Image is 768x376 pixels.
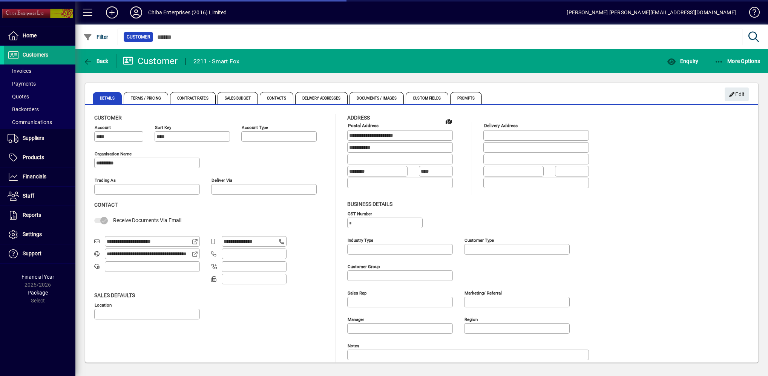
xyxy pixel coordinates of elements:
[464,237,494,242] mat-label: Customer type
[743,2,759,26] a: Knowledge Base
[348,237,373,242] mat-label: Industry type
[148,6,227,18] div: Chiba Enterprises (2016) Limited
[725,87,749,101] button: Edit
[348,343,359,348] mat-label: Notes
[23,173,46,180] span: Financials
[665,54,700,68] button: Enquiry
[713,54,762,68] button: More Options
[8,106,39,112] span: Backorders
[94,115,122,121] span: Customer
[4,187,75,206] a: Staff
[714,58,760,64] span: More Options
[348,211,372,216] mat-label: GST Number
[450,92,482,104] span: Prompts
[406,92,448,104] span: Custom Fields
[567,6,736,18] div: [PERSON_NAME] [PERSON_NAME][EMAIL_ADDRESS][DOMAIN_NAME]
[94,202,118,208] span: Contact
[4,225,75,244] a: Settings
[95,151,132,157] mat-label: Organisation name
[81,54,110,68] button: Back
[348,290,366,295] mat-label: Sales rep
[23,32,37,38] span: Home
[242,125,268,130] mat-label: Account Type
[100,6,124,19] button: Add
[123,55,178,67] div: Customer
[4,90,75,103] a: Quotes
[295,92,348,104] span: Delivery Addresses
[4,77,75,90] a: Payments
[23,135,44,141] span: Suppliers
[4,167,75,186] a: Financials
[23,52,48,58] span: Customers
[4,26,75,45] a: Home
[21,274,54,280] span: Financial Year
[127,33,150,41] span: Customer
[8,119,52,125] span: Communications
[93,92,122,104] span: Details
[350,92,404,104] span: Documents / Images
[8,81,36,87] span: Payments
[83,34,109,40] span: Filter
[193,55,240,68] div: 2211 - Smart Fox
[155,125,171,130] mat-label: Sort key
[113,217,181,223] span: Receive Documents Via Email
[124,6,148,19] button: Profile
[94,292,135,298] span: Sales defaults
[4,244,75,263] a: Support
[729,88,745,101] span: Edit
[170,92,215,104] span: Contract Rates
[23,154,44,160] span: Products
[4,148,75,167] a: Products
[8,68,31,74] span: Invoices
[8,94,29,100] span: Quotes
[347,201,392,207] span: Business details
[464,316,478,322] mat-label: Region
[75,54,117,68] app-page-header-button: Back
[443,115,455,127] a: View on map
[218,92,258,104] span: Sales Budget
[95,125,111,130] mat-label: Account
[4,129,75,148] a: Suppliers
[23,250,41,256] span: Support
[348,316,364,322] mat-label: Manager
[124,92,169,104] span: Terms / Pricing
[23,212,41,218] span: Reports
[4,116,75,129] a: Communications
[212,178,232,183] mat-label: Deliver via
[23,231,42,237] span: Settings
[95,178,116,183] mat-label: Trading as
[464,290,502,295] mat-label: Marketing/ Referral
[260,92,293,104] span: Contacts
[4,64,75,77] a: Invoices
[347,115,370,121] span: Address
[348,264,380,269] mat-label: Customer group
[667,58,698,64] span: Enquiry
[23,193,34,199] span: Staff
[28,290,48,296] span: Package
[83,58,109,64] span: Back
[4,103,75,116] a: Backorders
[81,30,110,44] button: Filter
[4,206,75,225] a: Reports
[95,302,112,307] mat-label: Location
